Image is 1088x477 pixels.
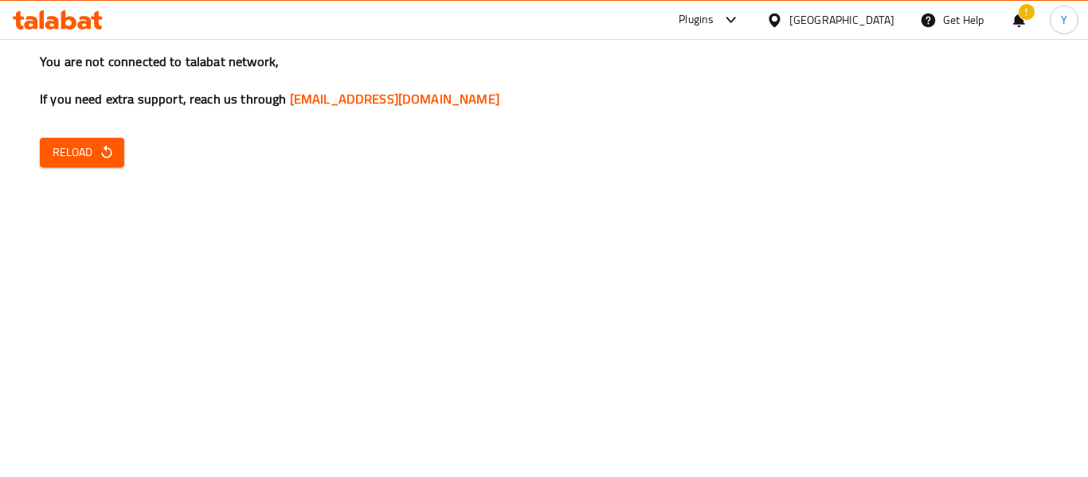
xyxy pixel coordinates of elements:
h3: You are not connected to talabat network, If you need extra support, reach us through [40,53,1048,108]
button: Reload [40,138,124,167]
div: Plugins [679,10,714,29]
a: [EMAIL_ADDRESS][DOMAIN_NAME] [290,87,499,111]
span: Reload [53,143,112,162]
div: [GEOGRAPHIC_DATA] [789,11,894,29]
span: Y [1061,11,1067,29]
